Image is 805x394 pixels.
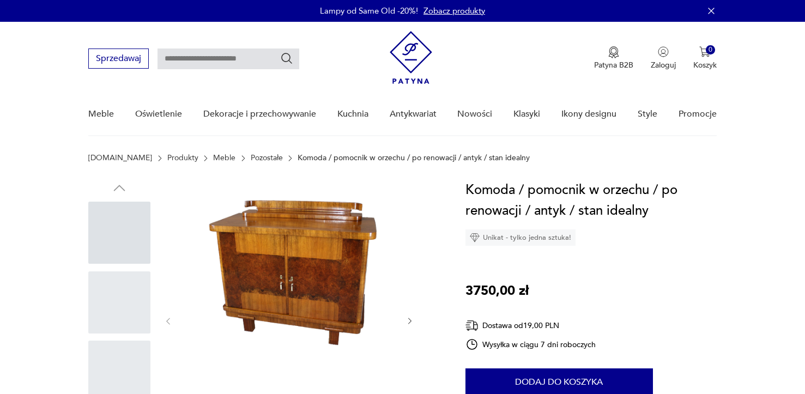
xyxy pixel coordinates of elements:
div: 0 [706,45,715,54]
p: Koszyk [693,60,717,70]
img: Ikona diamentu [470,233,480,243]
a: Nowości [457,93,492,135]
button: Szukaj [280,52,293,65]
h1: Komoda / pomocnik w orzechu / po renowacji / antyk / stan idealny [465,180,717,221]
img: Ikonka użytkownika [658,46,669,57]
a: Style [638,93,657,135]
a: [DOMAIN_NAME] [88,154,152,162]
a: Meble [213,154,235,162]
img: Patyna - sklep z meblami i dekoracjami vintage [390,31,432,84]
a: Zobacz produkty [423,5,485,16]
a: Meble [88,93,114,135]
p: 3750,00 zł [465,281,529,301]
a: Produkty [167,154,198,162]
a: Pozostałe [251,154,283,162]
p: Lampy od Same Old -20%! [320,5,418,16]
p: Komoda / pomocnik w orzechu / po renowacji / antyk / stan idealny [298,154,530,162]
a: Antykwariat [390,93,437,135]
a: Ikony designu [561,93,616,135]
a: Kuchnia [337,93,368,135]
a: Ikona medaluPatyna B2B [594,46,633,70]
button: Zaloguj [651,46,676,70]
p: Zaloguj [651,60,676,70]
p: Patyna B2B [594,60,633,70]
a: Klasyki [513,93,540,135]
img: Ikona medalu [608,46,619,58]
a: Oświetlenie [135,93,182,135]
div: Wysyłka w ciągu 7 dni roboczych [465,338,596,351]
a: Dekoracje i przechowywanie [203,93,316,135]
div: Dostawa od 19,00 PLN [465,319,596,332]
button: 0Koszyk [693,46,717,70]
img: Ikona dostawy [465,319,479,332]
div: Unikat - tylko jedna sztuka! [465,229,576,246]
a: Promocje [679,93,717,135]
img: Ikona koszyka [699,46,710,57]
button: Sprzedawaj [88,49,149,69]
a: Sprzedawaj [88,56,149,63]
button: Patyna B2B [594,46,633,70]
img: Zdjęcie produktu Komoda / pomocnik w orzechu / po renowacji / antyk / stan idealny [184,180,394,357]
